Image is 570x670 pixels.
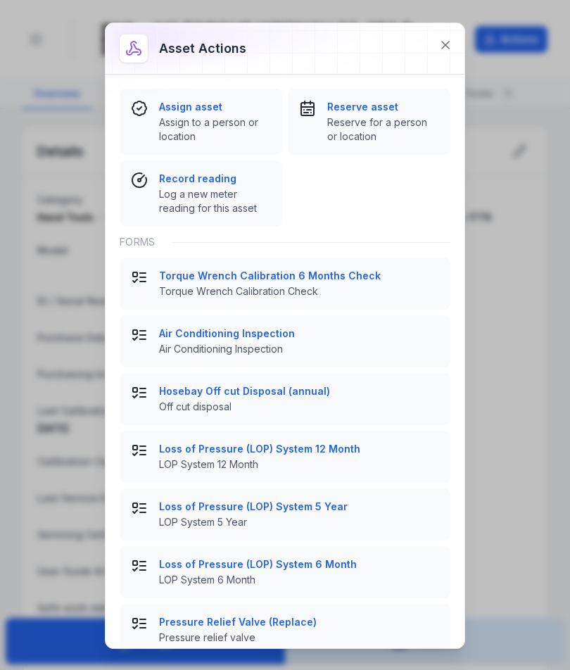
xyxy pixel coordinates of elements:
strong: Air Conditioning Inspection [159,327,439,341]
h3: Asset actions [159,39,246,58]
button: Hosebay Off cut Disposal (annual)Off cut disposal [120,373,450,425]
span: LOP System 12 Month [159,457,439,472]
span: Off cut disposal [159,400,439,414]
strong: Loss of Pressure (LOP) System 12 Month [159,442,439,456]
button: Air Conditioning InspectionAir Conditioning Inspection [120,315,450,367]
strong: Record reading [159,172,271,186]
strong: Loss of Pressure (LOP) System 5 Year [159,500,439,514]
button: Reserve assetReserve for a person or location [288,89,450,155]
strong: Reserve asset [327,100,439,114]
button: Loss of Pressure (LOP) System 5 YearLOP System 5 Year [120,488,450,541]
button: Pressure Relief Valve (Replace)Pressure relief valve [120,604,450,656]
button: Assign assetAssign to a person or location [120,89,282,155]
span: Log a new meter reading for this asset [159,187,271,215]
span: Air Conditioning Inspection [159,342,439,356]
strong: Hosebay Off cut Disposal (annual) [159,384,439,398]
strong: Assign asset [159,100,271,114]
span: LOP System 6 Month [159,573,439,587]
button: Loss of Pressure (LOP) System 12 MonthLOP System 12 Month [120,431,450,483]
span: Assign to a person or location [159,115,271,144]
strong: Loss of Pressure (LOP) System 6 Month [159,557,439,571]
span: Reserve for a person or location [327,115,439,144]
button: Loss of Pressure (LOP) System 6 MonthLOP System 6 Month [120,546,450,598]
span: Torque Wrench Calibration Check [159,284,439,298]
div: Forms [120,227,450,258]
strong: Pressure Relief Valve (Replace) [159,615,439,629]
span: Pressure relief valve [159,631,439,645]
strong: Torque Wrench Calibration 6 Months Check [159,269,439,283]
button: Torque Wrench Calibration 6 Months CheckTorque Wrench Calibration Check [120,258,450,310]
span: LOP System 5 Year [159,515,439,529]
button: Record readingLog a new meter reading for this asset [120,160,282,227]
